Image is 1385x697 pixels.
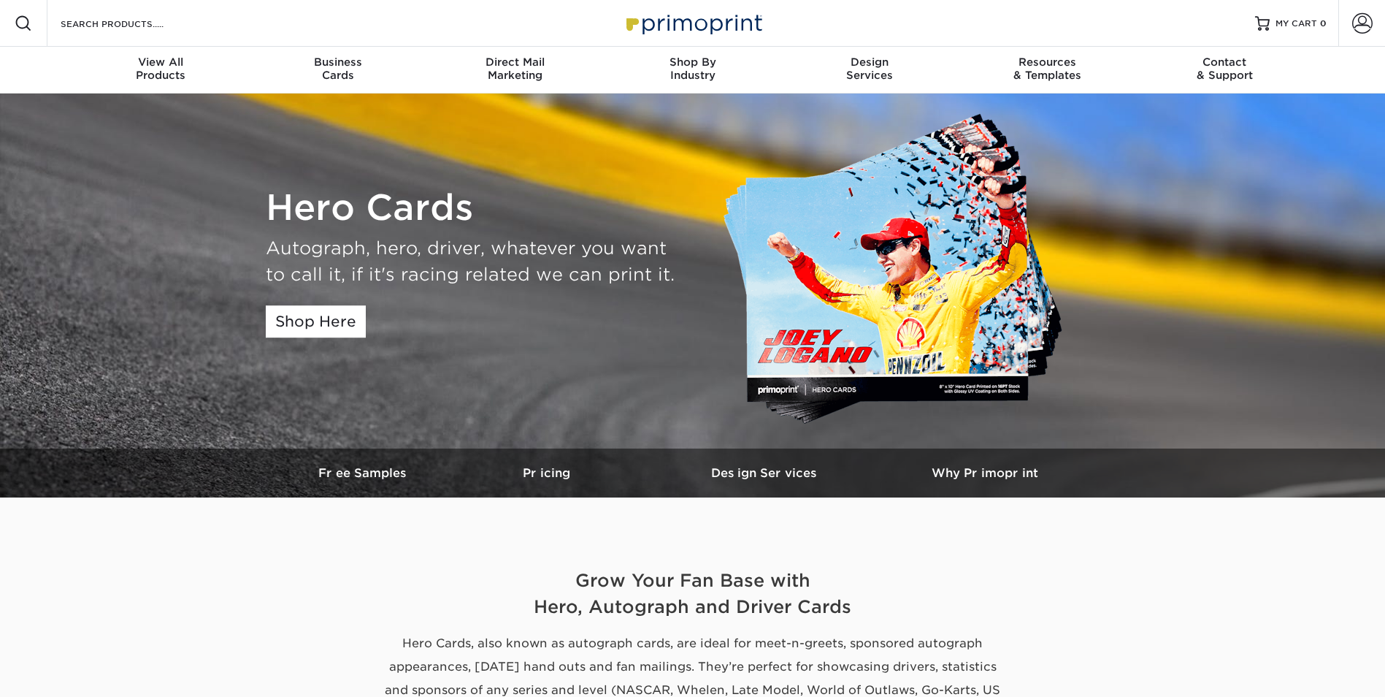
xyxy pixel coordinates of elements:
span: Shop By [604,56,781,69]
div: Services [781,56,959,82]
a: BusinessCards [249,47,426,94]
a: Shop Here [266,305,366,338]
h3: Design Services [656,466,875,480]
input: SEARCH PRODUCTS..... [59,15,202,32]
span: Business [249,56,426,69]
a: Why Primoprint [875,449,1094,498]
div: Cards [249,56,426,82]
a: Direct MailMarketing [426,47,604,94]
a: Shop ByIndustry [604,47,781,94]
a: DesignServices [781,47,959,94]
span: Contact [1136,56,1313,69]
h2: Grow Your Fan Base with Hero, Autograph and Driver Cards [266,568,1120,620]
h3: Free Samples [291,466,437,480]
a: Pricing [437,449,656,498]
h3: Why Primoprint [875,466,1094,480]
img: Primoprint [620,7,766,39]
a: Free Samples [291,449,437,498]
span: Design [781,56,959,69]
h1: Hero Cards [266,187,682,229]
span: View All [72,56,250,69]
span: Resources [959,56,1136,69]
span: Direct Mail [426,56,604,69]
div: & Templates [959,56,1136,82]
h3: Pricing [437,466,656,480]
span: MY CART [1275,18,1317,30]
img: Custom Hero Cards [722,111,1080,431]
a: Contact& Support [1136,47,1313,94]
div: Products [72,56,250,82]
a: Design Services [656,449,875,498]
div: Autograph, hero, driver, whatever you want to call it, if it's racing related we can print it. [266,235,682,288]
div: Marketing [426,56,604,82]
a: View AllProducts [72,47,250,94]
span: 0 [1320,18,1327,28]
div: Industry [604,56,781,82]
a: Resources& Templates [959,47,1136,94]
div: & Support [1136,56,1313,82]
